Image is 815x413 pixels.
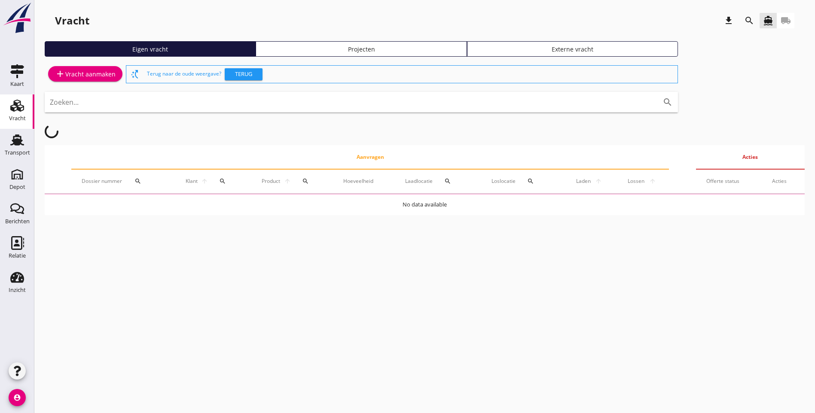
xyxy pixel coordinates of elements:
span: Laden [574,177,593,185]
a: Vracht aanmaken [48,66,122,82]
i: directions_boat [763,15,773,26]
i: download [723,15,734,26]
div: Hoeveelheid [343,177,385,185]
a: Eigen vracht [45,41,256,57]
i: switch_access_shortcut [130,69,140,79]
div: Vracht aanmaken [55,69,116,79]
div: Transport [5,150,30,155]
i: search [134,178,141,185]
div: Berichten [5,219,30,224]
div: Dossier nummer [82,171,163,191]
div: Terug [228,70,259,79]
div: Eigen vracht [49,45,252,54]
i: search [444,178,451,185]
div: Projecten [259,45,463,54]
i: add [55,69,65,79]
div: Offerte status [706,177,751,185]
i: search [219,178,226,185]
span: Product [259,177,282,185]
div: Kaart [10,81,24,87]
input: Zoeken... [50,95,649,109]
i: arrow_upward [647,178,659,185]
div: Acties [772,177,794,185]
div: Vracht [55,14,89,27]
i: search [744,15,754,26]
img: logo-small.a267ee39.svg [2,2,33,34]
th: Aanvragen [71,145,669,169]
a: Externe vracht [467,41,678,57]
td: No data available [45,194,805,215]
div: Loslocatie [491,171,553,191]
i: search [302,178,309,185]
i: arrow_upward [593,178,604,185]
div: Vracht [9,115,26,121]
div: Relatie [9,253,26,258]
i: arrow_upward [282,178,293,185]
i: account_circle [9,389,26,406]
div: Externe vracht [471,45,674,54]
i: search [662,97,673,107]
div: Terug naar de oude weergave? [147,66,674,83]
i: arrow_upward [199,178,210,185]
a: Projecten [256,41,467,57]
i: local_shipping [781,15,791,26]
div: Inzicht [9,287,26,293]
span: Lossen [625,177,647,185]
button: Terug [225,68,263,80]
th: Acties [696,145,805,169]
div: Depot [9,184,25,190]
i: search [527,178,534,185]
div: Laadlocatie [405,171,471,191]
span: Klant [184,177,199,185]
